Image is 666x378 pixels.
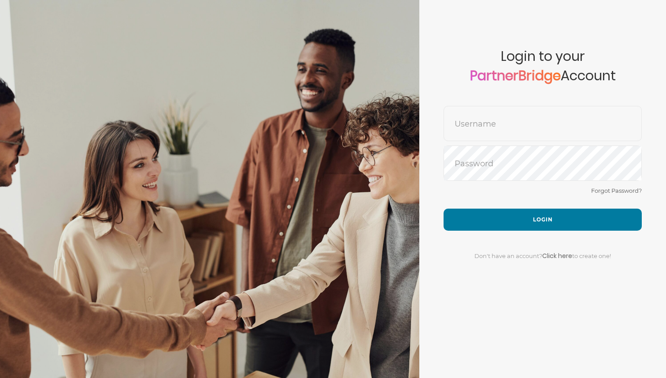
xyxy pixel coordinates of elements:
[444,49,642,106] span: Login to your Account
[542,251,572,260] a: Click here
[470,66,561,85] a: PartnerBridge
[591,187,642,194] a: Forgot Password?
[474,252,611,259] span: Don't have an account? to create one!
[444,209,642,231] button: Login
